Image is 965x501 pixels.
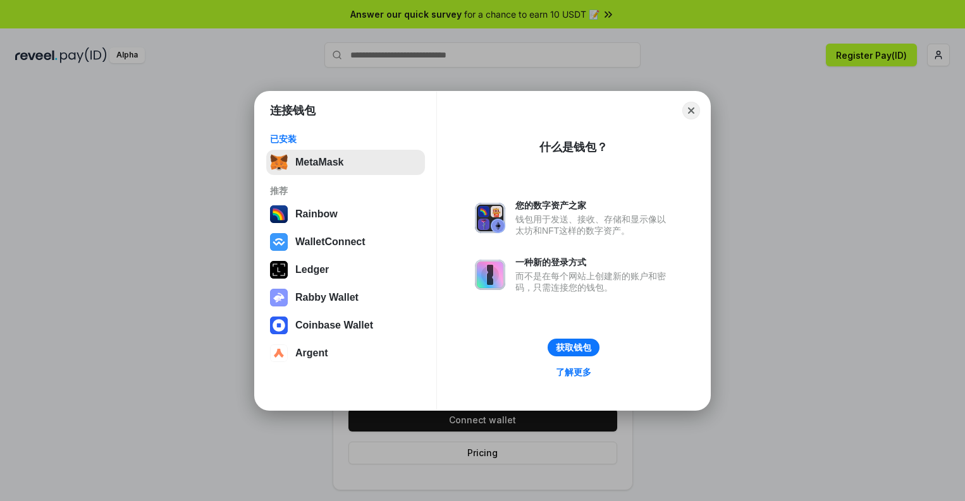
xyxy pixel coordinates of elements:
button: Rainbow [266,202,425,227]
div: 您的数字资产之家 [515,200,672,211]
div: 获取钱包 [556,342,591,353]
div: Rainbow [295,208,338,220]
div: 而不是在每个网站上创建新的账户和密码，只需连接您的钱包。 [515,270,672,293]
img: svg+xml,%3Csvg%20fill%3D%22none%22%20height%3D%2233%22%20viewBox%3D%220%200%2035%2033%22%20width%... [270,154,288,171]
div: MetaMask [295,157,343,168]
div: Argent [295,347,328,359]
img: svg+xml,%3Csvg%20width%3D%2228%22%20height%3D%2228%22%20viewBox%3D%220%200%2028%2028%22%20fill%3D... [270,317,288,334]
div: 一种新的登录方式 [515,257,672,268]
div: 钱包用于发送、接收、存储和显示像以太坊和NFT这样的数字资产。 [515,214,672,236]
img: svg+xml,%3Csvg%20xmlns%3D%22http%3A%2F%2Fwww.w3.org%2F2000%2Fsvg%22%20fill%3D%22none%22%20viewBox... [475,203,505,233]
a: 了解更多 [548,364,599,380]
img: svg+xml,%3Csvg%20width%3D%2228%22%20height%3D%2228%22%20viewBox%3D%220%200%2028%2028%22%20fill%3D... [270,344,288,362]
button: WalletConnect [266,229,425,255]
img: svg+xml,%3Csvg%20xmlns%3D%22http%3A%2F%2Fwww.w3.org%2F2000%2Fsvg%22%20fill%3D%22none%22%20viewBox... [270,289,288,306]
button: Close [682,102,700,119]
button: Ledger [266,257,425,282]
div: 了解更多 [556,366,591,378]
h1: 连接钱包 [270,103,316,118]
div: WalletConnect [295,236,366,248]
div: 什么是钱包？ [539,140,608,155]
button: MetaMask [266,150,425,175]
button: 获取钱包 [548,339,599,356]
img: svg+xml,%3Csvg%20width%3D%2228%22%20height%3D%2228%22%20viewBox%3D%220%200%2028%2028%22%20fill%3D... [270,233,288,251]
button: Argent [266,341,425,366]
div: Coinbase Wallet [295,320,373,331]
img: svg+xml,%3Csvg%20width%3D%22120%22%20height%3D%22120%22%20viewBox%3D%220%200%20120%20120%22%20fil... [270,205,288,223]
div: Rabby Wallet [295,292,359,303]
img: svg+xml,%3Csvg%20xmlns%3D%22http%3A%2F%2Fwww.w3.org%2F2000%2Fsvg%22%20width%3D%2228%22%20height%3... [270,261,288,279]
button: Coinbase Wallet [266,313,425,338]
div: 已安装 [270,133,421,145]
div: 推荐 [270,185,421,196]
img: svg+xml,%3Csvg%20xmlns%3D%22http%3A%2F%2Fwww.w3.org%2F2000%2Fsvg%22%20fill%3D%22none%22%20viewBox... [475,260,505,290]
div: Ledger [295,264,329,275]
button: Rabby Wallet [266,285,425,310]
